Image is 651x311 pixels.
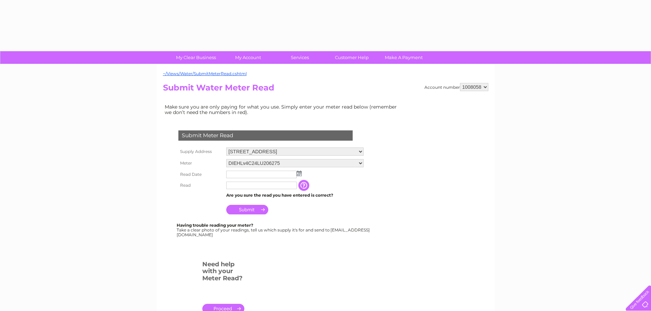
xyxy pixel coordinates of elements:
[163,71,247,76] a: ~/Views/Water/SubmitMeterRead.cshtml
[226,205,268,214] input: Submit
[163,83,488,96] h2: Submit Water Meter Read
[178,130,353,141] div: Submit Meter Read
[220,51,276,64] a: My Account
[272,51,328,64] a: Services
[225,191,365,200] td: Are you sure the read you have entered is correct?
[177,157,225,169] th: Meter
[324,51,380,64] a: Customer Help
[298,180,311,191] input: Information
[376,51,432,64] a: Make A Payment
[424,83,488,91] div: Account number
[202,259,244,285] h3: Need help with your Meter Read?
[177,223,253,228] b: Having trouble reading your meter?
[297,171,302,176] img: ...
[163,102,402,117] td: Make sure you are only paying for what you use. Simply enter your meter read below (remember we d...
[177,146,225,157] th: Supply Address
[177,180,225,191] th: Read
[177,223,371,237] div: Take a clear photo of your readings, tell us which supply it's for and send to [EMAIL_ADDRESS][DO...
[177,169,225,180] th: Read Date
[168,51,224,64] a: My Clear Business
